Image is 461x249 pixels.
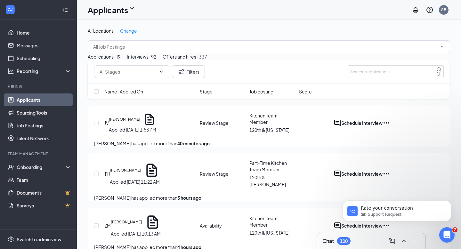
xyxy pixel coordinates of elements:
svg: QuestionInfo [426,6,433,14]
a: Sourcing Tools [17,106,71,119]
span: Part-Time Kitchen Team Member [249,160,287,172]
svg: Settings [8,236,14,243]
iframe: Intercom notifications message [333,187,461,232]
h5: [PERSON_NAME] [111,219,142,225]
div: Onboarding [17,164,66,170]
span: Job posting [249,88,273,95]
input: All Job Postings [93,43,437,50]
svg: MagnifyingGlass [436,67,441,72]
svg: ChevronDown [440,44,445,49]
span: 7 [452,227,457,232]
span: Name · Applied On [104,88,143,95]
svg: WorkstreamLogo [7,6,13,13]
svg: UserCheck [8,164,14,170]
a: Applicants [17,93,71,106]
div: SB [441,7,446,12]
svg: ChevronUp [400,237,408,245]
span: 120th & [PERSON_NAME] [249,174,286,187]
span: Stage [200,88,213,95]
button: Minimize [410,236,420,246]
svg: Minimize [411,237,419,245]
p: [PERSON_NAME] has applied more than . [94,194,444,201]
h5: [PERSON_NAME] [110,167,141,173]
div: 100 [340,238,348,244]
div: ZM [104,222,111,229]
span: Kitchen Team Member [249,215,278,228]
svg: Filter [177,68,185,76]
div: Team Management [8,151,70,157]
div: Reporting [17,68,72,74]
h3: Chat [322,237,334,245]
div: Availability [200,222,246,229]
div: TH [104,170,110,177]
svg: ActiveChat [334,170,341,178]
span: Kitchen Team Member [249,113,278,125]
button: Schedule Interview [341,170,383,178]
button: ComposeMessage [387,236,397,246]
span: Score [299,88,312,95]
svg: ComposeMessage [388,237,396,245]
div: Switch to admin view [17,236,61,243]
svg: Document [145,214,161,230]
input: Search in applications [348,65,444,78]
div: Interviews · 92 [127,53,156,60]
a: Team [17,173,71,186]
input: All Stages [100,68,156,75]
div: JV [104,119,109,126]
a: Messages [17,39,71,52]
span: Change [120,28,137,34]
button: Schedule Interview [341,119,383,127]
a: DocumentsCrown [17,186,71,199]
svg: Ellipses [383,170,390,178]
div: Review Stage [200,171,246,177]
a: Scheduling [17,52,71,65]
svg: ActiveChat [334,119,341,127]
span: 120th & [US_STATE] [249,230,289,236]
button: ChevronUp [399,236,409,246]
b: 40 minutes ago [177,141,210,146]
iframe: Intercom live chat [439,227,455,243]
a: Job Postings [17,119,71,132]
svg: Collapse [62,7,68,13]
svg: Notifications [412,6,419,14]
div: Applications · 19 [88,53,120,60]
svg: Document [144,162,160,178]
a: SurveysCrown [17,199,71,212]
div: Applied [DATE] 1:53 PM [109,126,156,133]
svg: ChevronDown [159,69,164,74]
h1: Applicants [88,4,128,15]
svg: Ellipses [383,119,390,127]
svg: Analysis [8,68,14,74]
a: Home [17,26,71,39]
svg: ChevronDown [128,4,136,12]
div: Applied [DATE] 11:22 AM [110,178,160,185]
p: [PERSON_NAME] has applied more than . [94,140,444,147]
svg: Document [143,113,156,126]
h5: [PERSON_NAME] [109,116,140,122]
b: 3 hours ago [177,195,201,201]
span: All Locations [88,28,114,34]
button: Filter Filters [172,65,205,78]
span: 120th & [US_STATE] [249,127,289,133]
div: Review Stage [200,120,246,126]
div: Offers and hires · 337 [163,53,207,60]
div: Hiring [8,84,70,89]
div: Applied [DATE] 10:13 AM [111,230,161,237]
a: Talent Network [17,132,71,145]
